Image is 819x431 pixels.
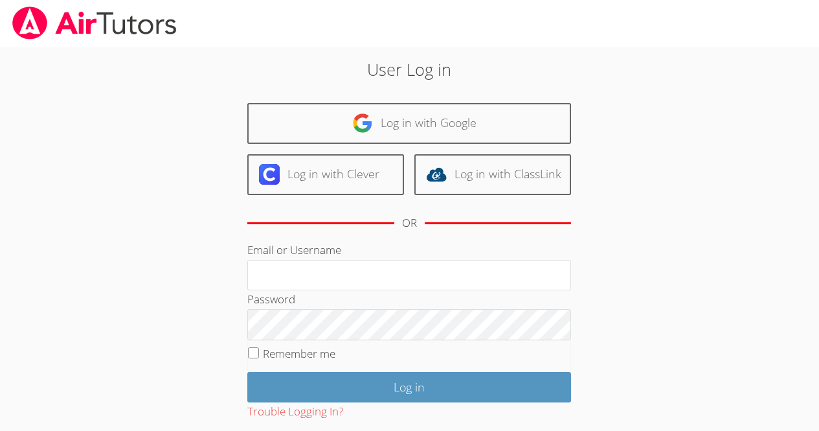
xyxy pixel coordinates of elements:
button: Trouble Logging In? [247,402,343,421]
img: clever-logo-6eab21bc6e7a338710f1a6ff85c0baf02591cd810cc4098c63d3a4b26e2feb20.svg [259,164,280,185]
a: Log in with Clever [247,154,404,195]
label: Email or Username [247,242,341,257]
label: Remember me [263,346,335,361]
input: Log in [247,372,571,402]
h2: User Log in [188,57,631,82]
img: google-logo-50288ca7cdecda66e5e0955fdab243c47b7ad437acaf1139b6f446037453330a.svg [352,113,373,134]
img: airtutors_banner-c4298cdbf04f3fff15de1276eac7730deb9818008684d7c2e4769d2f7ddbe033.png [11,6,178,40]
a: Log in with Google [247,103,571,144]
div: OR [402,214,417,233]
img: classlink-logo-d6bb404cc1216ec64c9a2012d9dc4662098be43eaf13dc465df04b49fa7ab582.svg [426,164,447,185]
a: Log in with ClassLink [414,154,571,195]
label: Password [247,292,295,307]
